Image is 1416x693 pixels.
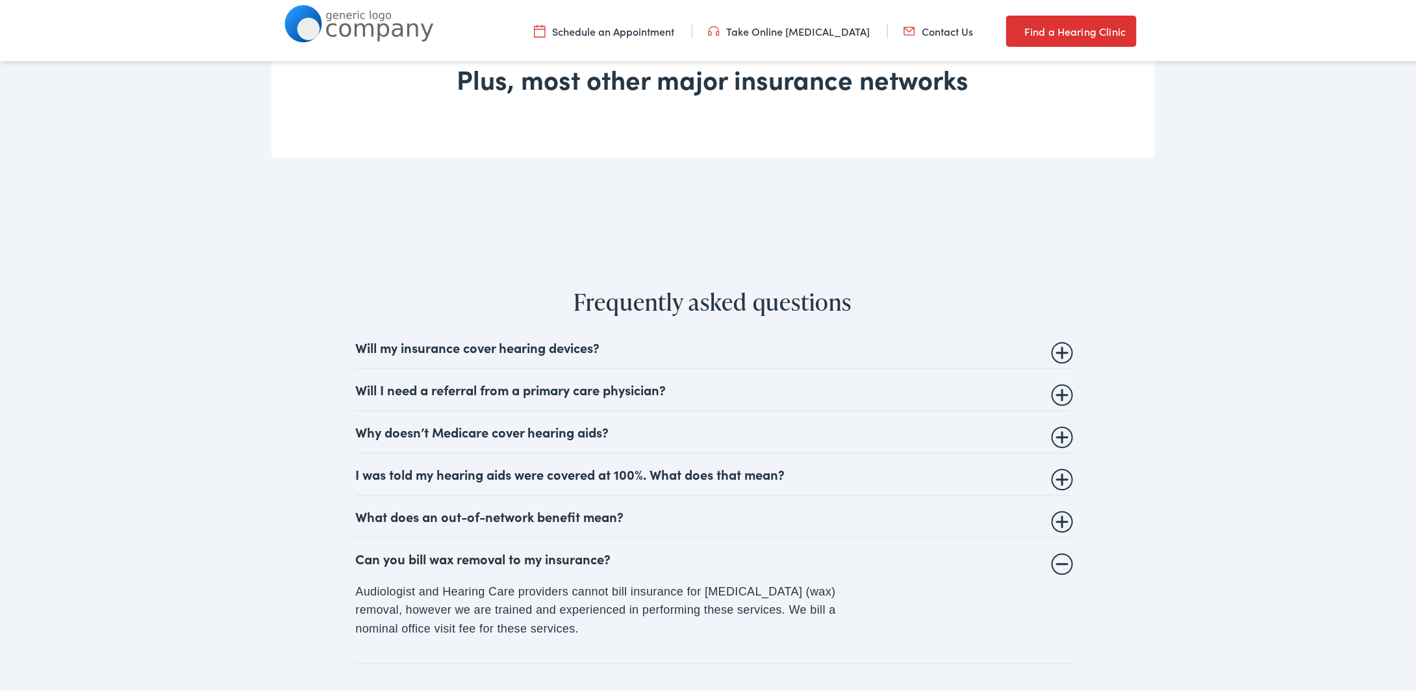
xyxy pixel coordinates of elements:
img: utility icon [1006,21,1018,36]
img: utility icon [708,21,720,36]
summary: Will my insurance cover hearing devices? [356,337,1070,352]
summary: I was told my hearing aids were covered at 100%. What does that mean? [356,464,1070,479]
a: Schedule an Appointment [534,21,674,36]
h2: Frequently asked questions [57,285,1369,313]
summary: Why doesn’t Medicare cover hearing aids? [356,421,1070,437]
summary: What does an out-of-network benefit mean? [356,506,1070,521]
img: utility icon [904,21,915,36]
summary: Will I need a referral from a primary care physician? [356,379,1070,395]
img: utility icon [534,21,546,36]
a: Take Online [MEDICAL_DATA] [708,21,870,36]
summary: Can you bill wax removal to my insurance? [356,548,1070,564]
p: Audiologist and Hearing Care providers cannot bill insurance for [MEDICAL_DATA] (wax) removal, ho... [356,580,856,636]
a: Find a Hearing Clinic [1006,13,1136,44]
a: Contact Us [904,21,973,36]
